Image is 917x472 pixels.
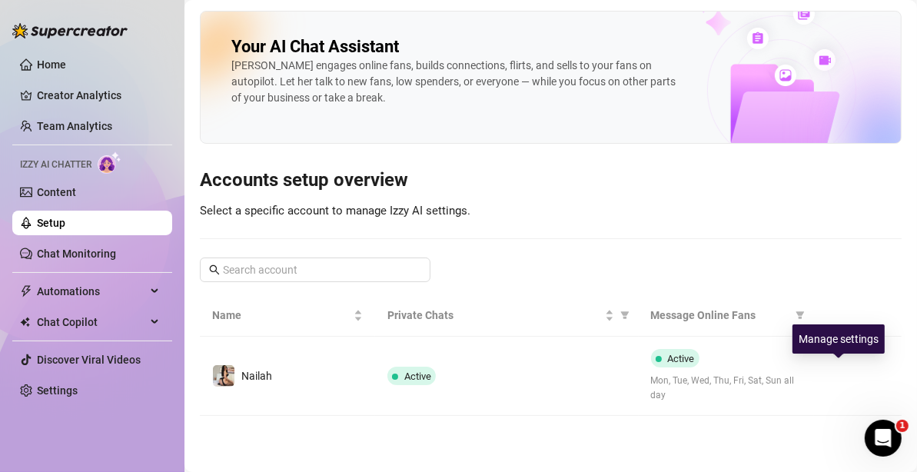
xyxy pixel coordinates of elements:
input: Search account [223,261,409,278]
span: search [209,264,220,275]
a: Content [37,186,76,198]
h3: Accounts setup overview [200,168,902,193]
span: Nailah [241,370,272,382]
span: Automations [37,279,146,304]
span: Mon, Tue, Wed, Thu, Fri, Sat, Sun all day [651,374,802,403]
a: Creator Analytics [37,83,160,108]
span: 1 [896,420,909,432]
img: AI Chatter [98,151,121,174]
div: Manage settings [792,324,885,354]
span: filter [792,304,808,327]
img: logo-BBDzfeDw.svg [12,23,128,38]
span: thunderbolt [20,285,32,297]
iframe: Intercom live chat [865,420,902,457]
span: Message Online Fans [651,307,789,324]
span: filter [617,304,633,327]
a: Discover Viral Videos [37,354,141,366]
a: Team Analytics [37,120,112,132]
span: filter [620,311,630,320]
a: Settings [37,384,78,397]
a: Home [37,58,66,71]
h2: Your AI Chat Assistant [231,36,399,58]
span: Active [404,371,431,382]
span: Izzy AI Chatter [20,158,91,172]
a: Setup [37,217,65,229]
span: Name [212,307,351,324]
span: Private Chats [387,307,601,324]
img: Nailah [213,365,234,387]
img: Chat Copilot [20,317,30,327]
th: Private Chats [375,294,638,337]
span: Chat Copilot [37,310,146,334]
span: Select a specific account to manage Izzy AI settings. [200,204,470,218]
a: Chat Monitoring [37,248,116,260]
div: [PERSON_NAME] engages online fans, builds connections, flirts, and sells to your fans on autopilo... [231,58,679,106]
span: filter [796,311,805,320]
th: Name [200,294,375,337]
span: Active [668,353,695,364]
